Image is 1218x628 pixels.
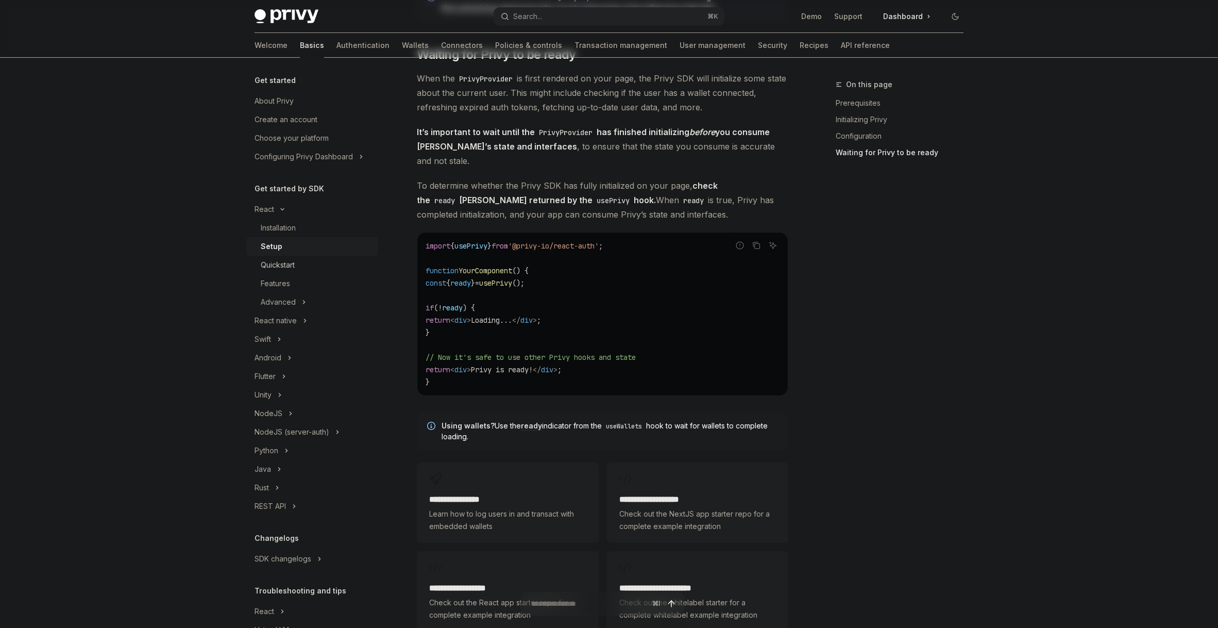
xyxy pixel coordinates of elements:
span: ⌘ K [707,12,718,21]
button: Ask AI [766,239,780,252]
div: Flutter [255,370,276,383]
code: PrivyProvider [535,127,597,138]
span: Loading... [471,316,512,325]
a: Waiting for Privy to be ready [836,144,972,161]
div: Java [255,463,271,475]
span: { [446,278,450,288]
button: Toggle SDK changelogs section [246,550,378,568]
a: User management [680,33,746,58]
div: Search... [513,10,542,23]
div: SDK changelogs [255,553,311,565]
span: > [467,316,471,325]
span: YourComponent [459,266,512,275]
code: useWallets [602,421,646,432]
span: </ [533,365,541,374]
div: React [255,203,274,216]
button: Report incorrect code [733,239,747,252]
strong: It’s important to wait until the has finished initializing you consume [PERSON_NAME]’s state and ... [417,127,770,152]
span: div [541,365,553,374]
a: ready [521,421,542,431]
div: React [255,605,274,618]
a: Create an account [246,110,378,129]
strong: Using wallets? [442,421,495,430]
span: } [426,328,430,337]
span: ; [557,365,562,374]
span: < [450,365,454,374]
button: Toggle Configuring Privy Dashboard section [246,147,378,166]
div: Advanced [261,296,296,308]
button: Toggle NodeJS section [246,404,378,423]
div: Installation [261,222,296,234]
a: API reference [841,33,890,58]
button: Toggle Swift section [246,330,378,349]
a: Support [834,11,862,22]
a: Recipes [800,33,828,58]
span: Use the indicator from the hook to wait for wallets to complete loading. [442,421,778,442]
h5: Changelogs [255,532,299,544]
span: Privy is ready! [471,365,533,374]
span: > [533,316,537,325]
div: Python [255,444,278,457]
span: < [450,316,454,325]
span: ; [537,316,541,325]
div: About Privy [255,95,294,107]
button: Toggle NodeJS (server-auth) section [246,423,378,441]
a: Welcome [255,33,287,58]
span: > [467,365,471,374]
div: NodeJS [255,407,282,420]
span: ( [434,303,438,312]
span: To determine whether the Privy SDK has fully initialized on your page, When is true, Privy has co... [417,178,788,222]
code: ready [679,195,708,206]
button: Toggle Flutter section [246,367,378,386]
button: Toggle Unity section [246,386,378,404]
span: > [553,365,557,374]
span: function [426,266,459,275]
a: Wallets [402,33,429,58]
a: Quickstart [246,256,378,274]
button: Toggle React native section [246,311,378,330]
a: Prerequisites [836,95,972,111]
span: Dashboard [883,11,923,22]
a: About Privy [246,92,378,110]
div: Configuring Privy Dashboard [255,151,353,163]
h5: Troubleshooting and tips [255,585,346,597]
button: Toggle Python section [246,441,378,460]
img: dark logo [255,9,318,24]
div: Setup [261,240,282,253]
button: Toggle Java section [246,460,378,478]
span: () { [512,266,529,275]
div: Create an account [255,113,317,126]
button: Toggle React section [246,200,378,219]
code: ready [430,195,459,206]
div: React native [255,315,297,327]
em: before [689,127,715,137]
span: ; [599,241,603,251]
a: **** **** **** *Learn how to log users in and transact with embedded wallets [417,462,598,543]
a: Demo [801,11,822,22]
span: } [426,377,430,387]
code: usePrivy [593,195,634,206]
a: Installation [246,219,378,237]
span: ) { [463,303,475,312]
a: Policies & controls [495,33,562,58]
a: Basics [300,33,324,58]
div: Swift [255,333,271,345]
a: Authentication [336,33,390,58]
span: } [471,278,475,288]
div: Features [261,277,290,290]
button: Toggle Rust section [246,478,378,497]
span: (); [512,278,525,288]
button: Toggle React section [246,602,378,621]
span: When the is first rendered on your page, the Privy SDK will initialize some state about the curre... [417,71,788,114]
input: Ask a question... [531,592,648,615]
span: import [426,241,450,251]
span: div [520,316,533,325]
span: On this page [846,78,892,91]
span: Check out the NextJS app starter repo for a complete example integration [619,508,776,533]
div: Quickstart [261,259,295,271]
span: = [475,278,479,288]
span: ready [442,303,463,312]
span: { [450,241,454,251]
h5: Get started [255,74,296,87]
span: // Now it's safe to use other Privy hooks and state [426,353,636,362]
